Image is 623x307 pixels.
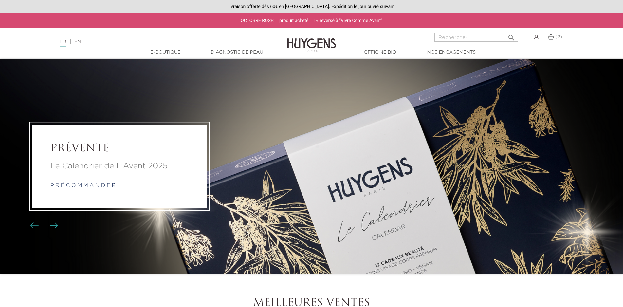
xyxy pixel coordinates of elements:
button:  [505,31,517,40]
span: (2) [556,35,562,39]
div: | [57,38,255,46]
a: Le Calendrier de L'Avent 2025 [50,160,189,172]
a: FR [60,40,66,47]
div: Boutons du carrousel [33,221,54,231]
i:  [507,32,515,40]
img: Huygens [287,28,336,53]
a: Nos engagements [419,49,484,56]
a: PRÉVENTE [50,143,189,155]
a: Officine Bio [347,49,413,56]
a: p r é c o m m a n d e r [50,183,116,188]
a: (2) [548,34,562,40]
a: EN [74,40,81,44]
a: Diagnostic de peau [204,49,270,56]
a: E-Boutique [133,49,198,56]
input: Rechercher [434,33,518,42]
